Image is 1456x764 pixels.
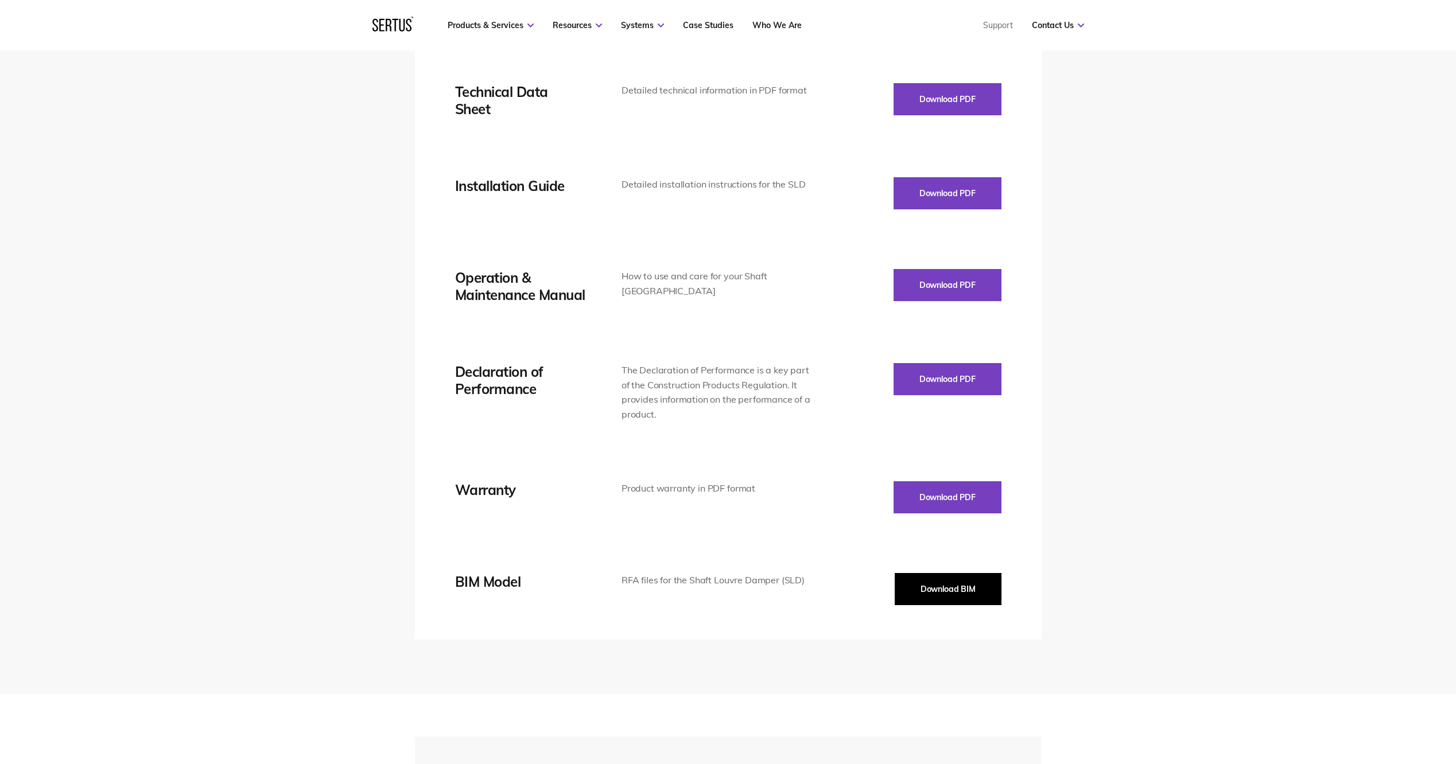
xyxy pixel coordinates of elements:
a: Case Studies [683,20,733,30]
button: Download PDF [894,177,1001,209]
div: Declaration of Performance [455,363,587,397]
div: Technical Data Sheet [455,83,587,118]
div: Detailed technical information in PDF format [622,83,812,98]
a: Support [983,20,1013,30]
button: Download PDF [894,481,1001,513]
div: RFA files for the Shaft Louvre Damper (SLD) [622,573,812,588]
a: Who We Are [752,20,802,30]
button: Download PDF [894,83,1001,115]
a: Products & Services [448,20,534,30]
button: Download PDF [894,363,1001,395]
a: Contact Us [1032,20,1084,30]
div: Operation & Maintenance Manual [455,269,587,303]
div: How to use and care for your Shaft [GEOGRAPHIC_DATA] [622,269,812,298]
div: Installation Guide [455,177,587,194]
div: Warranty [455,481,587,498]
div: The Declaration of Performance is a key part of the Construction Products Regulation. It provides... [622,363,812,422]
button: Download BIM [895,573,1001,605]
button: Download PDF [894,269,1001,301]
div: BIM Model [455,573,587,590]
div: Product warranty in PDF format [622,481,812,496]
a: Systems [621,20,664,30]
a: Resources [553,20,602,30]
div: Detailed installation instructions for the SLD [622,177,812,192]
